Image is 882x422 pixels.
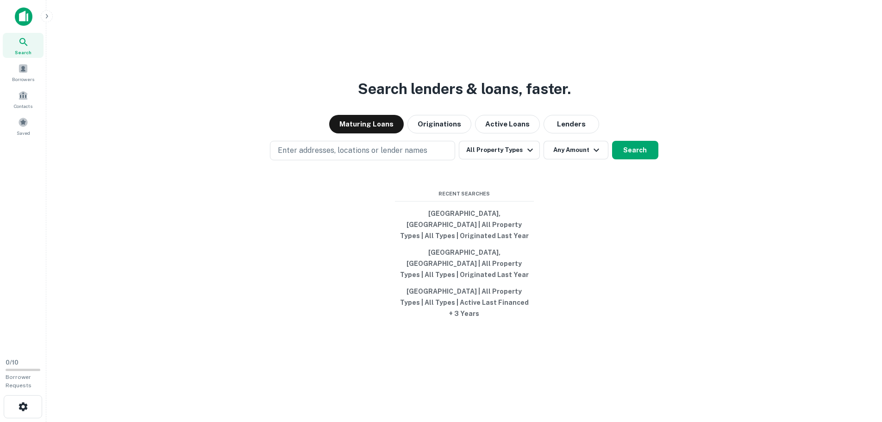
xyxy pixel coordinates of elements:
a: Borrowers [3,60,44,85]
button: Active Loans [475,115,540,133]
span: Borrowers [12,76,34,83]
a: Contacts [3,87,44,112]
span: Borrower Requests [6,374,31,389]
h3: Search lenders & loans, faster. [358,78,571,100]
p: Enter addresses, locations or lender names [278,145,427,156]
a: Search [3,33,44,58]
button: Lenders [544,115,599,133]
button: [GEOGRAPHIC_DATA], [GEOGRAPHIC_DATA] | All Property Types | All Types | Originated Last Year [395,205,534,244]
button: [GEOGRAPHIC_DATA] | All Property Types | All Types | Active Last Financed + 3 Years [395,283,534,322]
button: All Property Types [459,141,539,159]
button: Search [612,141,658,159]
span: 0 / 10 [6,359,19,366]
span: Contacts [14,102,32,110]
span: Recent Searches [395,190,534,198]
button: Originations [407,115,471,133]
button: Any Amount [544,141,608,159]
span: Search [15,49,31,56]
a: Saved [3,113,44,139]
span: Saved [17,129,30,137]
img: capitalize-icon.png [15,7,32,26]
button: Enter addresses, locations or lender names [270,141,455,160]
button: [GEOGRAPHIC_DATA], [GEOGRAPHIC_DATA] | All Property Types | All Types | Originated Last Year [395,244,534,283]
button: Maturing Loans [329,115,404,133]
iframe: Chat Widget [836,348,882,392]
